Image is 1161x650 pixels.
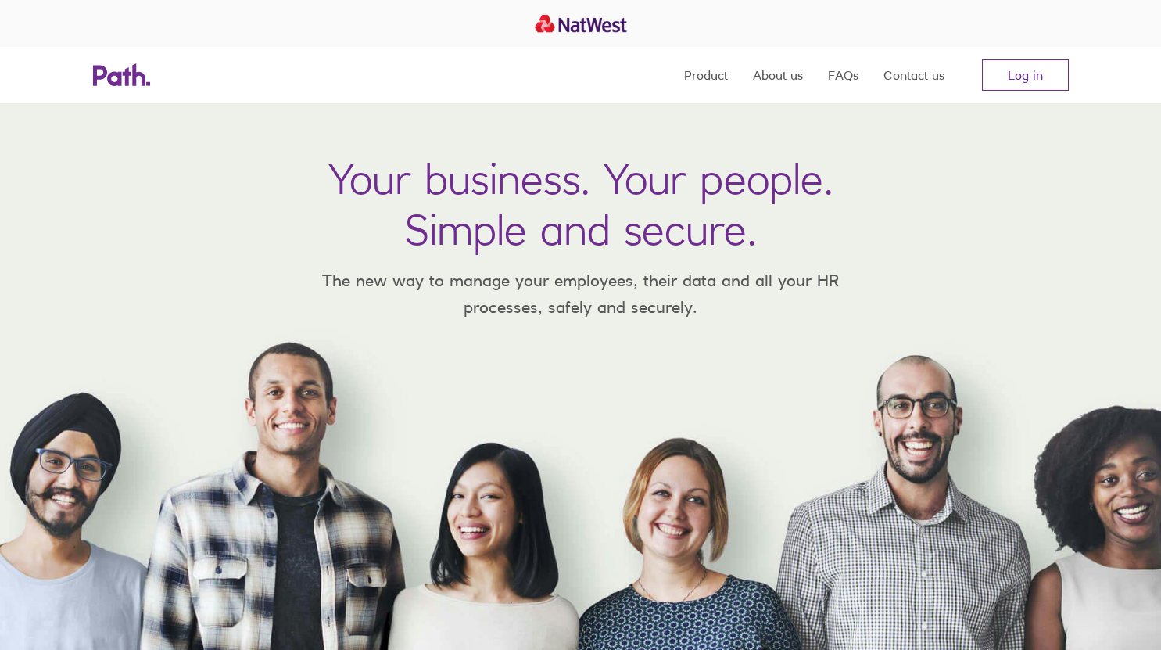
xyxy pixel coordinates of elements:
a: Log in [982,59,1069,91]
h1: Your business. Your people. Simple and secure. [328,153,833,255]
p: The new way to manage your employees, their data and all your HR processes, safely and securely. [299,268,862,320]
a: Product [684,47,728,103]
a: FAQs [828,47,858,103]
a: Contact us [883,47,944,103]
a: About us [753,47,803,103]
